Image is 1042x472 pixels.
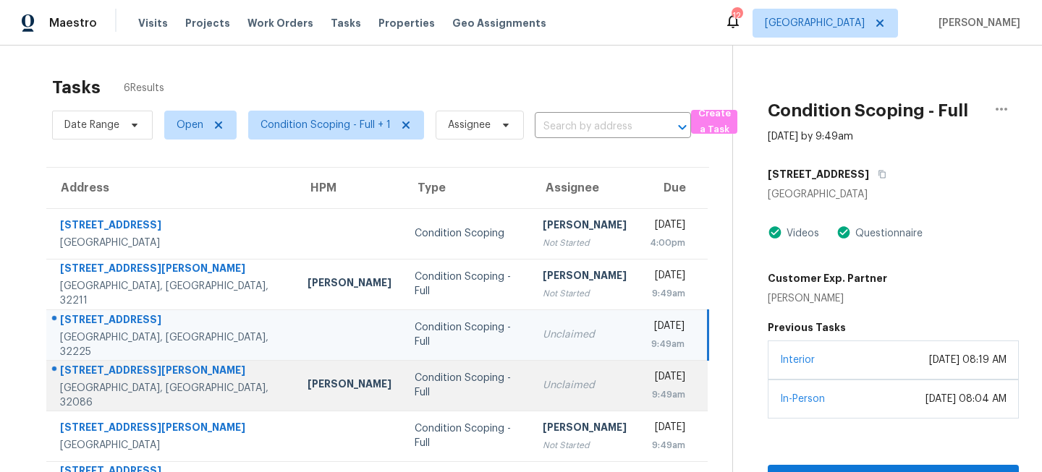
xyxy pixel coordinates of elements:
[60,279,284,308] div: [GEOGRAPHIC_DATA], [GEOGRAPHIC_DATA], 32211
[124,81,164,95] span: 6 Results
[768,320,1019,335] h5: Previous Tasks
[650,268,685,286] div: [DATE]
[138,16,168,30] span: Visits
[403,168,531,208] th: Type
[60,261,284,279] div: [STREET_ADDRESS][PERSON_NAME]
[60,330,284,359] div: [GEOGRAPHIC_DATA], [GEOGRAPHIC_DATA], 32225
[768,271,887,286] h5: Customer Exp. Partner
[331,18,361,28] span: Tasks
[672,117,692,137] button: Open
[732,9,742,23] div: 12
[650,387,685,402] div: 9:49am
[650,369,685,387] div: [DATE]
[780,394,825,404] a: In-Person
[308,377,391,395] div: [PERSON_NAME]
[768,103,968,118] h2: Condition Scoping - Full
[60,312,284,330] div: [STREET_ADDRESS]
[768,129,853,144] div: [DATE] by 9:49am
[247,16,313,30] span: Work Orders
[780,355,815,365] a: Interior
[698,106,730,139] span: Create a Task
[535,116,651,138] input: Search by address
[543,218,627,236] div: [PERSON_NAME]
[650,218,685,236] div: [DATE]
[52,80,101,95] h2: Tasks
[768,291,887,306] div: [PERSON_NAME]
[415,421,520,450] div: Condition Scoping - Full
[925,392,1007,406] div: [DATE] 08:04 AM
[60,438,284,452] div: [GEOGRAPHIC_DATA]
[768,225,782,240] img: Artifact Present Icon
[768,187,1019,202] div: [GEOGRAPHIC_DATA]
[415,320,520,349] div: Condition Scoping - Full
[448,118,491,132] span: Assignee
[260,118,391,132] span: Condition Scoping - Full + 1
[650,438,685,452] div: 9:49am
[929,353,1007,367] div: [DATE] 08:19 AM
[869,161,889,187] button: Copy Address
[177,118,203,132] span: Open
[933,16,1020,30] span: [PERSON_NAME]
[415,371,520,400] div: Condition Scoping - Full
[185,16,230,30] span: Projects
[851,226,923,241] div: Questionnaire
[543,378,627,392] div: Unclaimed
[296,168,403,208] th: HPM
[60,218,284,236] div: [STREET_ADDRESS]
[415,226,520,241] div: Condition Scoping
[308,275,391,293] div: [PERSON_NAME]
[765,16,865,30] span: [GEOGRAPHIC_DATA]
[650,337,685,351] div: 9:49am
[543,236,627,250] div: Not Started
[650,286,685,301] div: 9:49am
[531,168,638,208] th: Assignee
[836,225,851,240] img: Artifact Present Icon
[650,236,685,250] div: 4:00pm
[378,16,435,30] span: Properties
[650,420,685,438] div: [DATE]
[543,286,627,301] div: Not Started
[543,268,627,286] div: [PERSON_NAME]
[415,270,520,299] div: Condition Scoping - Full
[768,167,869,181] h5: [STREET_ADDRESS]
[543,438,627,452] div: Not Started
[650,319,685,337] div: [DATE]
[60,363,284,381] div: [STREET_ADDRESS][PERSON_NAME]
[638,168,708,208] th: Due
[60,381,284,410] div: [GEOGRAPHIC_DATA], [GEOGRAPHIC_DATA], 32086
[60,236,284,250] div: [GEOGRAPHIC_DATA]
[691,110,737,134] button: Create a Task
[543,420,627,438] div: [PERSON_NAME]
[49,16,97,30] span: Maestro
[64,118,119,132] span: Date Range
[782,226,819,241] div: Videos
[60,420,284,438] div: [STREET_ADDRESS][PERSON_NAME]
[46,168,296,208] th: Address
[543,327,627,342] div: Unclaimed
[452,16,546,30] span: Geo Assignments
